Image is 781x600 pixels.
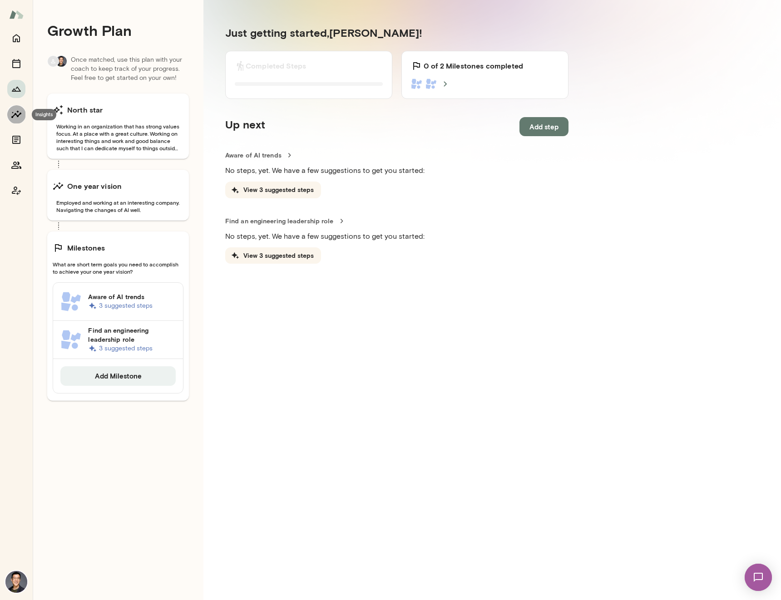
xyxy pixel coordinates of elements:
p: 3 suggested steps [88,301,176,310]
button: View 3 suggested steps [225,247,321,264]
p: No steps, yet. We have a few suggestions to get you started: [225,165,568,176]
h6: Aware of AI trends [88,292,176,301]
span: Working in an organization that has strong values focus. At a place with a great culture. Working... [53,123,183,152]
h6: Milestones [67,242,105,253]
button: Home [7,29,25,47]
button: Coach app [7,182,25,200]
button: One year visionEmployed and working at an interesting company. Navigating the changes of AI well. [47,170,189,221]
h4: Growth Plan [47,22,189,39]
button: North starWorking in an organization that has strong values focus. At a place with a great cultur... [47,93,189,159]
p: No steps, yet. We have a few suggestions to get you started: [225,231,568,242]
h5: Just getting started, [PERSON_NAME] ! [225,25,568,40]
div: Aware of AI trends3 suggested stepsFind an engineering leadership role3 suggested stepsAdd Milestone [53,282,183,393]
button: Documents [7,131,25,149]
button: Members [7,156,25,174]
img: Mento [9,6,24,23]
span: What are short term goals you need to accomplish to achieve your one year vision? [53,261,183,275]
h6: North star [67,104,103,115]
h5: Up next [225,117,265,136]
img: Ryan Tang [56,56,67,67]
a: Aware of AI trends3 suggested steps [53,283,183,321]
h6: Find an engineering leadership role [88,326,176,344]
h6: 0 of 2 Milestones completed [424,60,523,71]
div: Insights [32,109,56,120]
button: Growth Plan [7,80,25,98]
img: Ryan Tang [5,571,27,593]
a: Find an engineering leadership role3 suggested steps [53,321,183,359]
button: Add Milestone [60,366,176,385]
h6: One year vision [67,181,122,192]
button: Insights [7,105,25,123]
span: Employed and working at an interesting company. Navigating the changes of AI well. [53,199,183,213]
p: 3 suggested steps [88,344,176,353]
button: Add step [519,117,568,136]
p: Once matched, use this plan with your coach to keep track of your progress. Feel free to get star... [71,55,189,83]
a: Aware of AI trends [225,151,568,160]
button: Sessions [7,54,25,73]
h6: Completed Steps [246,60,306,71]
a: Find an engineering leadership role [225,216,568,226]
button: View 3 suggested steps [225,182,321,198]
